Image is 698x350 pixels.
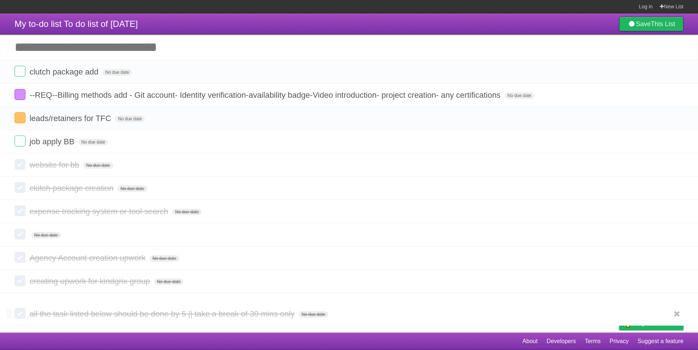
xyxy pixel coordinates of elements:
[29,277,152,286] span: creating upwork for kindgrix group
[29,67,100,76] span: clutch package add
[15,252,25,263] label: Done
[15,19,138,29] span: My to-do list To do list of [DATE]
[15,182,25,193] label: Done
[29,184,115,193] span: clutch package creation
[31,232,61,238] span: No due date
[15,89,25,100] label: Done
[29,253,147,262] span: Agency Account creation upwork
[103,69,132,76] span: No due date
[522,334,538,348] a: About
[172,209,202,215] span: No due date
[29,114,113,123] span: leads/retainers for TFC
[638,334,683,348] a: Suggest a feature
[15,308,25,319] label: Done
[115,116,145,122] span: No due date
[149,255,179,262] span: No due date
[15,136,25,146] label: Done
[29,137,76,146] span: job apply BB
[610,334,629,348] a: Privacy
[79,139,108,145] span: No due date
[29,90,502,100] span: --REQ--Billing methods add - Git account- Identity verification-availability badge-Video introduc...
[546,334,576,348] a: Developers
[505,92,534,99] span: No due date
[634,317,680,330] span: Buy me a coffee
[15,229,25,240] label: Done
[15,112,25,123] label: Done
[154,278,184,285] span: No due date
[29,309,296,318] span: all the task listed below should be done by 5 || take a break of 30 mins only
[117,185,147,192] span: No due date
[29,207,170,216] span: expense tracking system or tool search
[29,160,81,169] span: website for bb
[619,17,683,31] a: SaveThis List
[15,66,25,77] label: Done
[15,275,25,286] label: Done
[15,205,25,216] label: Done
[585,334,601,348] a: Terms
[83,162,113,169] span: No due date
[299,311,328,318] span: No due date
[651,20,675,28] b: This List
[15,159,25,170] label: Done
